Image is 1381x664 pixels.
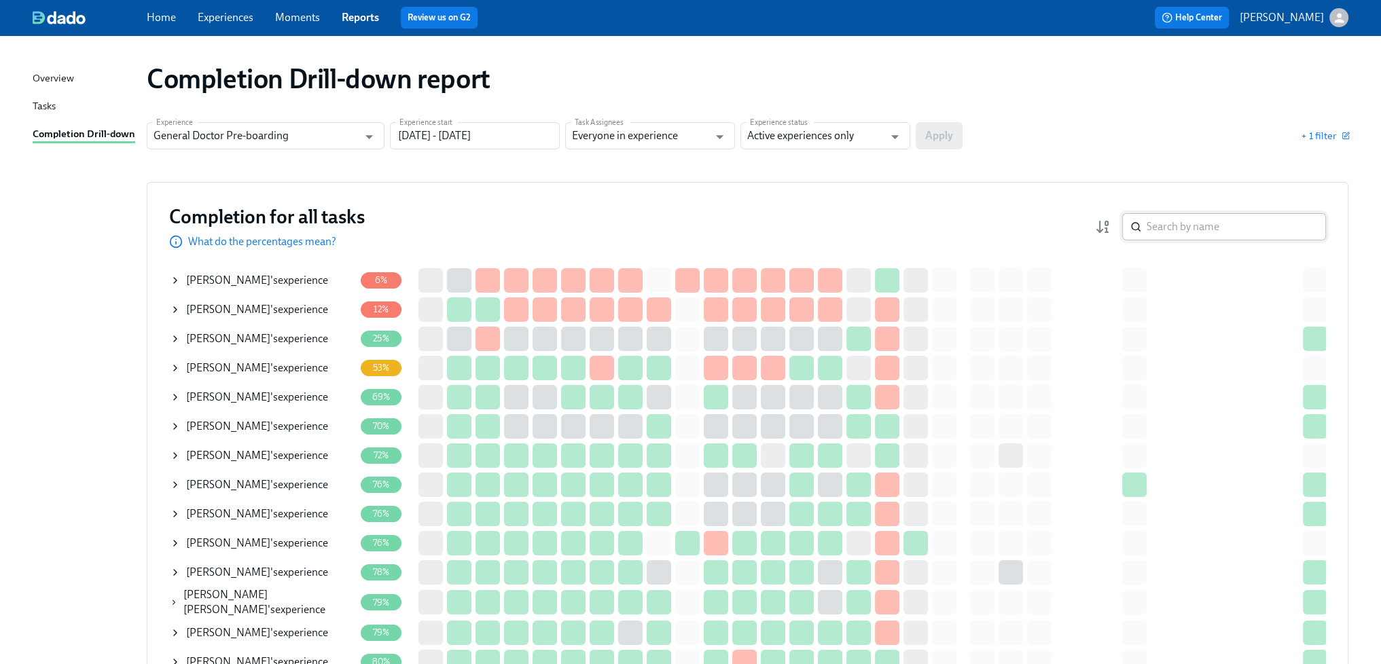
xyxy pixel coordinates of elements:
[1240,8,1348,27] button: [PERSON_NAME]
[365,363,398,373] span: 53%
[186,390,270,403] span: [PERSON_NAME]
[365,479,398,490] span: 76%
[170,354,355,382] div: [PERSON_NAME]'sexperience
[186,507,270,520] span: [PERSON_NAME]
[170,619,355,646] div: [PERSON_NAME]'sexperience
[186,420,270,432] span: [PERSON_NAME]
[170,530,355,557] div: [PERSON_NAME]'sexperience
[1240,10,1324,25] p: [PERSON_NAME]
[275,11,320,24] a: Moments
[170,296,355,323] div: [PERSON_NAME]'sexperience
[342,11,379,24] a: Reports
[365,304,397,314] span: 12%
[408,11,471,24] a: Review us on G2
[170,559,355,586] div: [PERSON_NAME]'sexperience
[33,98,56,115] div: Tasks
[186,302,328,317] div: 's experience
[186,506,328,521] div: 's experience
[1147,213,1326,240] input: Search by name
[709,126,730,147] button: Open
[186,449,270,462] span: [PERSON_NAME]
[33,126,136,143] a: Completion Drill-down
[170,442,355,469] div: [PERSON_NAME]'sexperience
[33,11,86,24] img: dado
[365,421,398,431] span: 70%
[33,98,136,115] a: Tasks
[365,627,398,638] span: 79%
[1162,11,1222,24] span: Help Center
[364,392,399,402] span: 69%
[170,413,355,440] div: [PERSON_NAME]'sexperience
[186,331,328,346] div: 's experience
[186,626,270,639] span: [PERSON_NAME]
[365,538,398,548] span: 76%
[147,11,176,24] a: Home
[884,126,905,147] button: Open
[170,267,355,294] div: [PERSON_NAME]'sexperience
[186,273,328,288] div: 's experience
[186,625,328,640] div: 's experience
[183,587,355,617] div: 's experience
[198,11,253,24] a: Experiences
[359,126,380,147] button: Open
[186,332,270,345] span: [PERSON_NAME]
[186,478,270,491] span: [PERSON_NAME]
[170,471,355,498] div: [PERSON_NAME]'sexperience
[365,567,398,577] span: 78%
[170,587,355,617] div: [PERSON_NAME] [PERSON_NAME]'sexperience
[186,361,328,375] div: 's experience
[401,7,478,29] button: Review us on G2
[365,450,397,460] span: 72%
[367,275,395,285] span: 6%
[170,500,355,528] div: [PERSON_NAME]'sexperience
[186,390,328,405] div: 's experience
[1155,7,1229,29] button: Help Center
[188,234,336,249] p: What do the percentages mean?
[186,565,328,580] div: 's experience
[186,566,270,578] span: [PERSON_NAME]
[170,325,355,352] div: [PERSON_NAME]'sexperience
[1301,129,1348,143] button: + 1 filter
[33,71,136,88] a: Overview
[365,509,398,519] span: 76%
[183,588,268,616] span: [PERSON_NAME] [PERSON_NAME]
[186,419,328,434] div: 's experience
[33,11,147,24] a: dado
[186,274,270,287] span: [PERSON_NAME]
[365,333,397,344] span: 25%
[170,384,355,411] div: [PERSON_NAME]'sexperience
[186,536,270,549] span: [PERSON_NAME]
[365,597,398,608] span: 79%
[1095,219,1111,235] svg: Completion rate (low to high)
[33,71,74,88] div: Overview
[33,126,135,143] div: Completion Drill-down
[186,477,328,492] div: 's experience
[186,303,270,316] span: [PERSON_NAME]
[147,62,490,95] h1: Completion Drill-down report
[186,448,328,463] div: 's experience
[186,536,328,551] div: 's experience
[169,204,365,229] h3: Completion for all tasks
[186,361,270,374] span: [PERSON_NAME]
